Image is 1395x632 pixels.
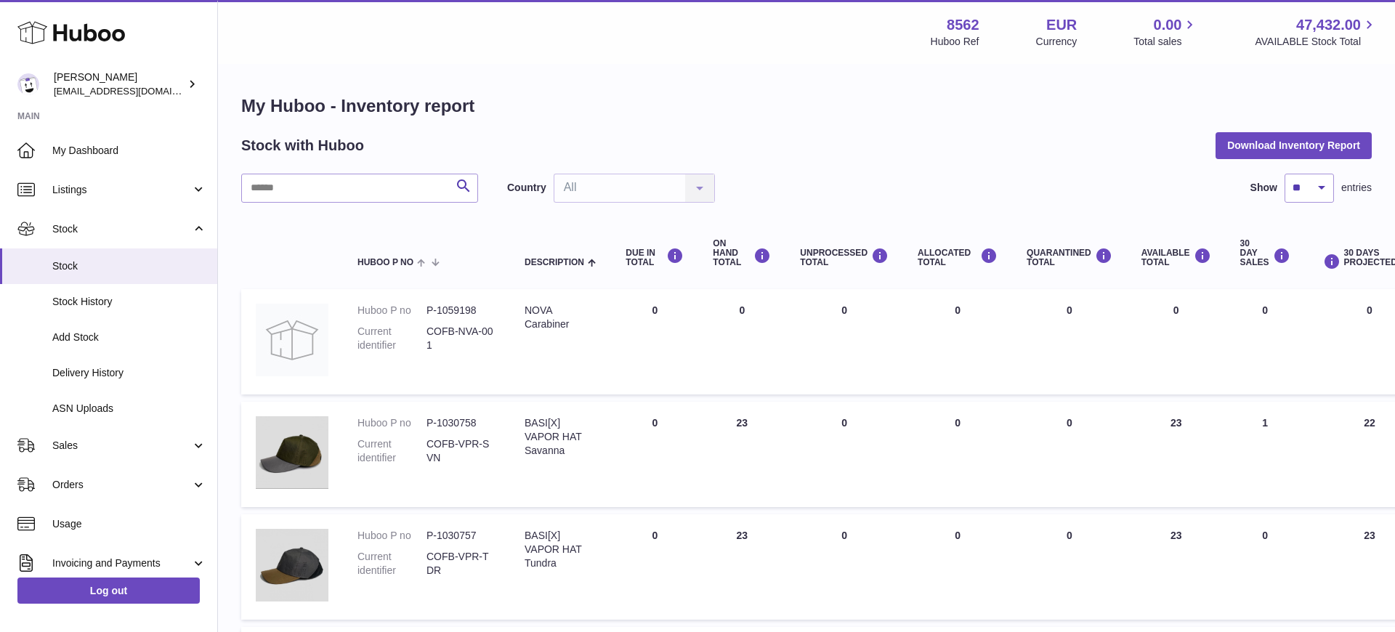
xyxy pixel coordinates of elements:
[698,514,785,620] td: 23
[1067,417,1072,429] span: 0
[426,437,496,465] dd: COFB-VPR-SVN
[357,304,426,317] dt: Huboo P no
[626,248,684,267] div: DUE IN TOTAL
[426,304,496,317] dd: P-1059198
[525,304,597,331] div: NOVA Carabiner
[903,289,1012,394] td: 0
[1255,35,1378,49] span: AVAILABLE Stock Total
[1067,304,1072,316] span: 0
[17,73,39,95] img: fumi@codeofbell.com
[800,248,889,267] div: UNPROCESSED Total
[1133,15,1198,49] a: 0.00 Total sales
[52,366,206,380] span: Delivery History
[1341,181,1372,195] span: entries
[1141,248,1211,267] div: AVAILABLE Total
[52,331,206,344] span: Add Stock
[52,295,206,309] span: Stock History
[1296,15,1361,35] span: 47,432.00
[1240,239,1290,268] div: 30 DAY SALES
[1226,514,1305,620] td: 0
[54,70,185,98] div: [PERSON_NAME]
[256,416,328,489] img: product image
[1154,15,1182,35] span: 0.00
[1255,15,1378,49] a: 47,432.00 AVAILABLE Stock Total
[698,289,785,394] td: 0
[1226,402,1305,507] td: 1
[1027,248,1112,267] div: QUARANTINED Total
[947,15,979,35] strong: 8562
[52,259,206,273] span: Stock
[785,514,903,620] td: 0
[52,183,191,197] span: Listings
[357,325,426,352] dt: Current identifier
[52,517,206,531] span: Usage
[357,550,426,578] dt: Current identifier
[1216,132,1372,158] button: Download Inventory Report
[52,439,191,453] span: Sales
[357,529,426,543] dt: Huboo P no
[525,529,597,570] div: BASI[X] VAPOR HAT Tundra
[903,402,1012,507] td: 0
[1226,289,1305,394] td: 0
[903,514,1012,620] td: 0
[918,248,998,267] div: ALLOCATED Total
[52,478,191,492] span: Orders
[17,578,200,604] a: Log out
[52,144,206,158] span: My Dashboard
[1250,181,1277,195] label: Show
[1127,514,1226,620] td: 23
[713,239,771,268] div: ON HAND Total
[426,325,496,352] dd: COFB-NVA-001
[256,304,328,376] img: product image
[357,416,426,430] dt: Huboo P no
[931,35,979,49] div: Huboo Ref
[357,258,413,267] span: Huboo P no
[54,85,214,97] span: [EMAIL_ADDRESS][DOMAIN_NAME]
[1133,35,1198,49] span: Total sales
[611,289,698,394] td: 0
[785,289,903,394] td: 0
[52,402,206,416] span: ASN Uploads
[52,222,191,236] span: Stock
[426,416,496,430] dd: P-1030758
[426,529,496,543] dd: P-1030757
[525,258,584,267] span: Description
[1067,530,1072,541] span: 0
[241,94,1372,118] h1: My Huboo - Inventory report
[611,514,698,620] td: 0
[52,556,191,570] span: Invoicing and Payments
[1127,402,1226,507] td: 23
[507,181,546,195] label: Country
[611,402,698,507] td: 0
[241,136,364,155] h2: Stock with Huboo
[357,437,426,465] dt: Current identifier
[426,550,496,578] dd: COFB-VPR-TDR
[1036,35,1077,49] div: Currency
[698,402,785,507] td: 23
[785,402,903,507] td: 0
[256,529,328,601] img: product image
[525,416,597,458] div: BASI[X] VAPOR HAT Savanna
[1046,15,1077,35] strong: EUR
[1127,289,1226,394] td: 0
